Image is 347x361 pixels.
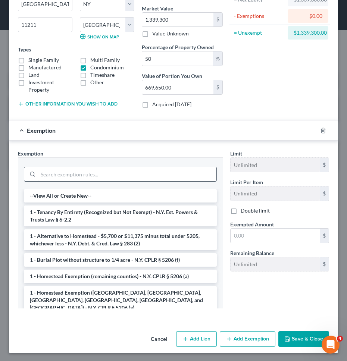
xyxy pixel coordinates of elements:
[294,29,322,37] div: $1,339,300.00
[18,150,43,157] span: Exemption
[231,158,320,172] input: --
[234,29,285,37] div: = Unexempt
[213,80,222,94] div: $
[90,79,104,86] label: Other
[145,332,173,347] button: Cancel
[320,257,329,271] div: $
[142,51,213,66] input: 0.00
[28,79,72,94] label: Investment Property
[231,186,320,201] input: --
[152,30,189,37] label: Value Unknown
[241,207,270,214] label: Double limit
[90,64,124,71] label: Condominium
[28,64,62,71] label: Manufactured
[230,178,263,186] label: Limit Per Item
[337,336,343,342] span: 4
[28,56,59,64] label: Single Family
[142,80,213,94] input: 0.00
[90,56,120,64] label: Multi Family
[230,150,242,157] span: Limit
[18,101,118,107] button: Other information you wish to add
[220,331,275,347] button: Add Exemption
[80,34,119,40] a: Show on Map
[18,17,72,32] input: Enter zip...
[322,336,340,354] iframe: Intercom live chat
[213,51,222,66] div: %
[24,229,217,250] li: 1 - Alternative to Homestead - $5,700 or $11,375 minus total under 5205, whichever less - N.Y. De...
[176,331,217,347] button: Add Lien
[90,71,115,79] label: Timeshare
[142,72,202,80] label: Value of Portion You Own
[24,205,217,226] li: 1 - Tenancy By Entirety (Recognized but Not Exempt) - N.Y. Est. Powers & Trusts Law § 6-2.2
[24,189,217,203] li: --View All or Create New--
[234,12,285,20] div: - Exemptions
[231,229,320,243] input: 0.00
[142,4,173,12] label: Market Value
[278,331,329,347] button: Save & Close
[230,221,274,227] span: Exempted Amount
[28,71,40,79] label: Land
[152,101,191,108] label: Acquired [DATE]
[320,186,329,201] div: $
[320,229,329,243] div: $
[213,13,222,27] div: $
[27,127,56,134] span: Exemption
[38,167,216,181] input: Search exemption rules...
[231,257,320,271] input: --
[142,13,213,27] input: 0.00
[24,253,217,267] li: 1 - Burial Plot without structure to 1/4 acre - N.Y. CPLR § 5206 (f)
[230,249,274,257] label: Remaining Balance
[24,270,217,283] li: 1 - Homestead Exemption (remaining counties) - N.Y. CPLR § 5206 (a)
[142,43,214,51] label: Percentage of Property Owned
[294,12,322,20] div: $0.00
[18,45,31,53] label: Types
[24,286,217,314] li: 1 - Homestead Exemption ([GEOGRAPHIC_DATA], [GEOGRAPHIC_DATA], [GEOGRAPHIC_DATA], [GEOGRAPHIC_DAT...
[320,158,329,172] div: $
